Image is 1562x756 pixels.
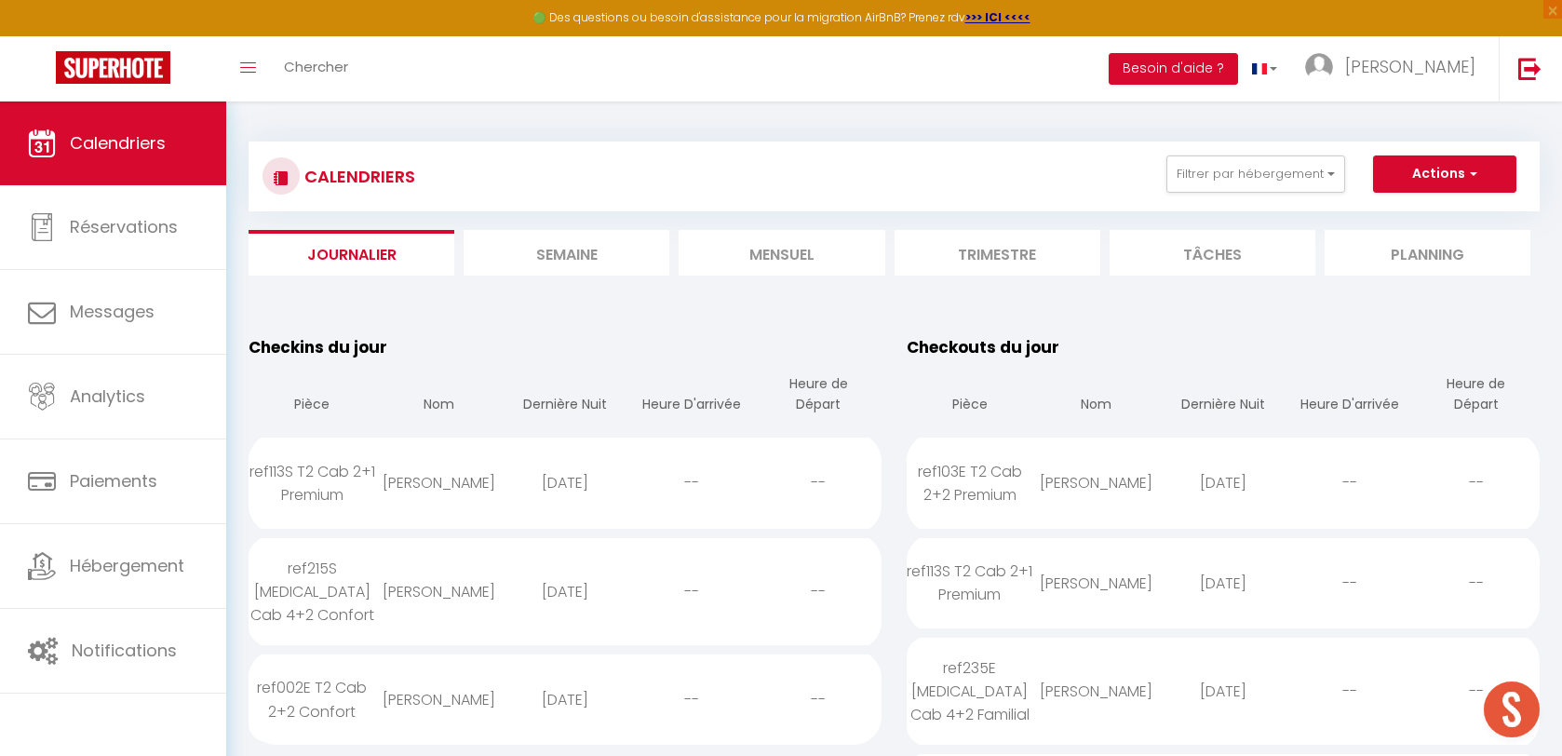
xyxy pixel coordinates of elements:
[679,230,884,276] li: Mensuel
[1286,359,1413,433] th: Heure D'arrivée
[628,452,755,513] div: --
[1166,155,1345,193] button: Filtrer par hébergement
[755,561,882,622] div: --
[1305,53,1333,81] img: ...
[375,452,502,513] div: [PERSON_NAME]
[502,359,628,433] th: Dernière Nuit
[895,230,1100,276] li: Trimestre
[907,336,1059,358] span: Checkouts du jour
[1033,452,1160,513] div: [PERSON_NAME]
[1110,230,1315,276] li: Tâches
[1286,661,1413,722] div: --
[907,541,1033,625] div: ref113S T2 Cab 2+1 Premium
[1286,553,1413,614] div: --
[1033,661,1160,722] div: [PERSON_NAME]
[72,639,177,662] span: Notifications
[249,538,375,645] div: ref215S [MEDICAL_DATA] Cab 4+2 Confort
[1413,452,1540,513] div: --
[502,452,628,513] div: [DATE]
[70,469,157,493] span: Paiements
[1373,155,1516,193] button: Actions
[755,669,882,730] div: --
[755,359,882,433] th: Heure de Départ
[1518,57,1542,80] img: logout
[907,441,1033,525] div: ref103E T2 Cab 2+2 Premium
[628,359,755,433] th: Heure D'arrivée
[1160,359,1286,433] th: Dernière Nuit
[284,57,348,76] span: Chercher
[1033,553,1160,614] div: [PERSON_NAME]
[70,131,166,155] span: Calendriers
[270,36,362,101] a: Chercher
[249,441,375,525] div: ref113S T2 Cab 2+1 Premium
[1286,452,1413,513] div: --
[249,230,454,276] li: Journalier
[1109,53,1238,85] button: Besoin d'aide ?
[1325,230,1530,276] li: Planning
[755,452,882,513] div: --
[1160,661,1286,722] div: [DATE]
[375,669,502,730] div: [PERSON_NAME]
[502,669,628,730] div: [DATE]
[1413,359,1540,433] th: Heure de Départ
[628,669,755,730] div: --
[70,215,178,238] span: Réservations
[300,155,415,197] h3: CALENDRIERS
[249,359,375,433] th: Pièce
[464,230,669,276] li: Semaine
[1345,55,1475,78] span: [PERSON_NAME]
[70,554,184,577] span: Hébergement
[1033,359,1160,433] th: Nom
[375,359,502,433] th: Nom
[249,657,375,741] div: ref002E T2 Cab 2+2 Confort
[907,359,1033,433] th: Pièce
[1413,661,1540,722] div: --
[375,561,502,622] div: [PERSON_NAME]
[1413,553,1540,614] div: --
[70,300,155,323] span: Messages
[907,638,1033,745] div: ref235E [MEDICAL_DATA] Cab 4+2 Familial
[56,51,170,84] img: Super Booking
[965,9,1030,25] a: >>> ICI <<<<
[70,385,145,408] span: Analytics
[502,561,628,622] div: [DATE]
[1484,682,1540,737] div: Ouvrir le chat
[1160,553,1286,614] div: [DATE]
[249,336,387,358] span: Checkins du jour
[1160,452,1286,513] div: [DATE]
[628,561,755,622] div: --
[1291,36,1499,101] a: ... [PERSON_NAME]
